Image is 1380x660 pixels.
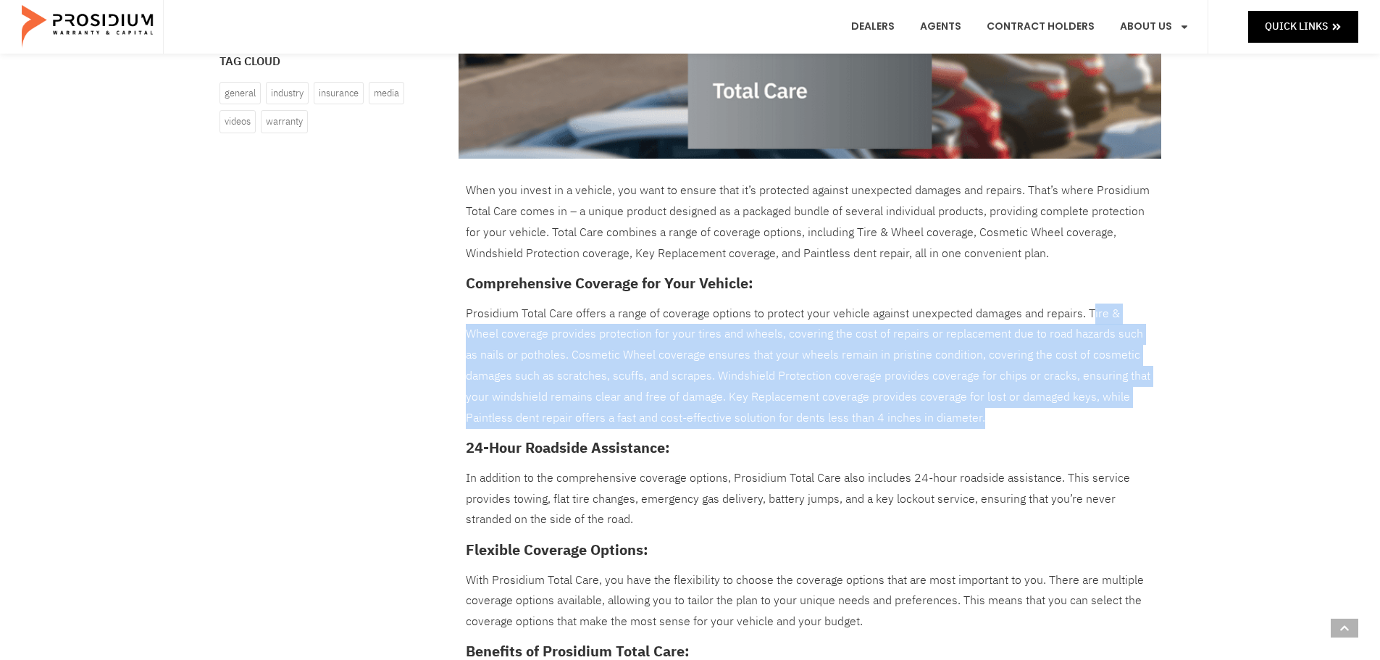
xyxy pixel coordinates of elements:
p: With Prosidium Total Care, you have the flexibility to choose the coverage options that are most ... [466,570,1154,632]
strong: 24-Hour Roadside Assistance: [466,437,670,459]
a: Videos [219,110,256,133]
p: In addition to the comprehensive coverage options, Prosidium Total Care also includes 24-hour roa... [466,468,1154,530]
a: Insurance [314,82,364,104]
a: Media [369,82,404,104]
h4: Tag Cloud [219,56,444,67]
a: General [219,82,261,104]
p: Prosidium Total Care offers a range of coverage options to protect your vehicle against unexpecte... [466,304,1154,429]
a: Quick Links [1248,11,1358,42]
a: Industry [266,82,309,104]
a: Warranty [261,110,308,133]
strong: Flexible Coverage Options: [466,539,648,561]
span: Quick Links [1265,17,1328,35]
p: When you invest in a vehicle, you want to ensure that it’s protected against unexpected damages a... [466,180,1154,264]
strong: Comprehensive Coverage for Your Vehicle: [466,272,753,294]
